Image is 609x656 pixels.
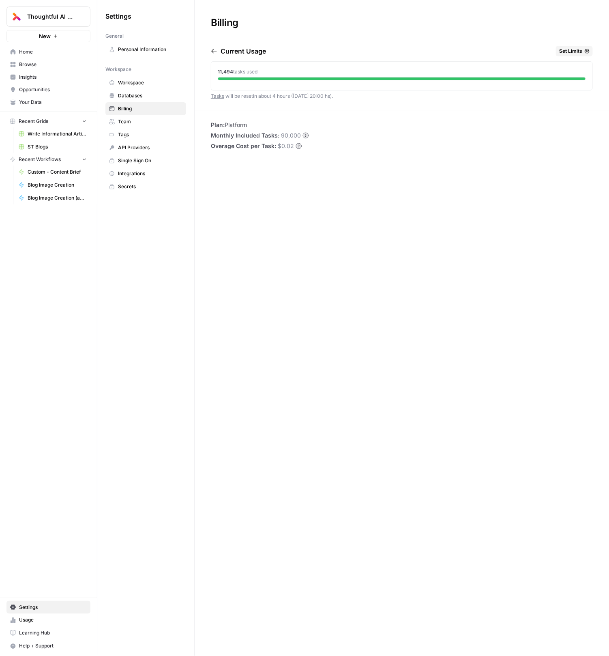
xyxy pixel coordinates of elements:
[105,89,186,102] a: Databases
[6,6,90,27] button: Workspace: Thoughtful AI Content Engine
[556,46,593,56] button: Set Limits
[118,131,182,138] span: Tags
[6,58,90,71] a: Browse
[19,604,87,611] span: Settings
[211,121,309,129] li: Platform
[15,191,90,204] a: Blog Image Creation (ad hoc)
[19,48,87,56] span: Home
[105,167,186,180] a: Integrations
[105,115,186,128] a: Team
[195,16,255,29] div: Billing
[28,181,87,189] span: Blog Image Creation
[118,46,182,53] span: Personal Information
[28,130,87,138] span: Write Informational Article
[281,131,301,140] span: 90,000
[19,118,48,125] span: Recent Grids
[118,92,182,99] span: Databases
[118,157,182,164] span: Single Sign On
[105,154,186,167] a: Single Sign On
[211,121,225,128] span: Plan:
[118,183,182,190] span: Secrets
[6,640,90,653] button: Help + Support
[28,143,87,151] span: ST Blogs
[105,180,186,193] a: Secrets
[6,83,90,96] a: Opportunities
[118,118,182,125] span: Team
[211,142,276,150] span: Overage Cost per Task:
[9,9,24,24] img: Thoughtful AI Content Engine Logo
[118,79,182,86] span: Workspace
[19,61,87,68] span: Browse
[19,617,87,624] span: Usage
[15,140,90,153] a: ST Blogs
[6,601,90,614] a: Settings
[6,627,90,640] a: Learning Hub
[118,170,182,177] span: Integrations
[27,13,76,21] span: Thoughtful AI Content Engine
[118,144,182,151] span: API Providers
[19,643,87,650] span: Help + Support
[6,115,90,127] button: Recent Grids
[221,46,266,56] p: Current Usage
[211,93,224,99] a: Tasks
[19,99,87,106] span: Your Data
[19,630,87,637] span: Learning Hub
[28,194,87,202] span: Blog Image Creation (ad hoc)
[105,66,131,73] span: Workspace
[105,102,186,115] a: Billing
[6,96,90,109] a: Your Data
[6,71,90,84] a: Insights
[6,30,90,42] button: New
[105,32,124,40] span: General
[15,127,90,140] a: Write Informational Article
[39,32,51,40] span: New
[105,76,186,89] a: Workspace
[19,156,61,163] span: Recent Workflows
[211,131,279,140] span: Monthly Included Tasks:
[105,141,186,154] a: API Providers
[6,45,90,58] a: Home
[6,614,90,627] a: Usage
[118,105,182,112] span: Billing
[15,166,90,179] a: Custom - Content Brief
[6,153,90,166] button: Recent Workflows
[19,86,87,93] span: Opportunities
[15,179,90,191] a: Blog Image Creation
[105,128,186,141] a: Tags
[233,69,257,75] span: tasks used
[218,69,233,75] span: 11,494
[28,168,87,176] span: Custom - Content Brief
[278,142,294,150] span: $0.02
[559,47,582,55] span: Set Limits
[211,93,333,99] span: will be reset in about 4 hours ([DATE] 20:00 hs) .
[19,73,87,81] span: Insights
[105,43,186,56] a: Personal Information
[105,11,131,21] span: Settings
